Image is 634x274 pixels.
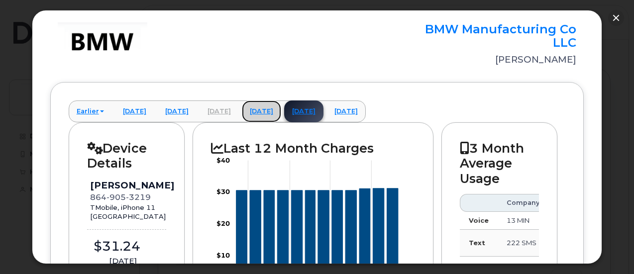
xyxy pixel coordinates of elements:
[216,188,230,196] tspan: $30
[326,100,366,122] a: [DATE]
[591,231,627,267] iframe: Messenger Launcher
[242,100,281,122] a: [DATE]
[284,100,323,122] a: [DATE]
[469,239,485,247] strong: Text
[216,251,230,259] tspan: $10
[498,230,548,257] td: 222 SMS
[216,220,230,228] tspan: $20
[211,141,415,156] h2: Last 12 Month Charges
[216,156,230,164] tspan: $40
[498,212,548,230] td: 13 MIN
[498,194,548,212] th: Company
[200,100,239,122] a: [DATE]
[157,100,197,122] a: [DATE]
[460,141,539,186] h2: 3 Month Average Usage
[469,216,489,224] strong: Voice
